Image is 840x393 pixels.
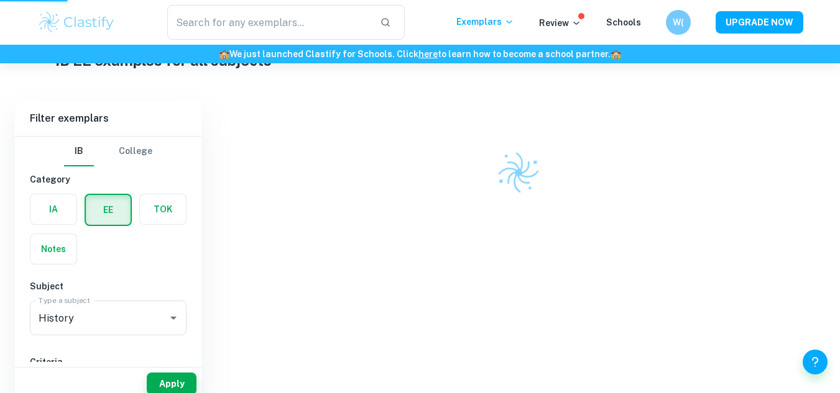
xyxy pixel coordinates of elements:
[15,101,201,136] h6: Filter exemplars
[30,173,187,186] h6: Category
[539,16,581,30] p: Review
[140,194,186,224] button: TOK
[492,147,544,199] img: Clastify logo
[30,194,76,224] button: IA
[39,295,90,305] label: Type a subject
[666,10,691,35] button: W(
[86,195,131,225] button: EE
[64,137,152,166] div: Filter type choice
[30,279,187,293] h6: Subject
[611,49,621,59] span: 🏫
[418,49,438,59] a: here
[30,355,187,369] h6: Criteria
[716,11,803,34] button: UPGRADE NOW
[165,309,182,327] button: Open
[30,234,76,264] button: Notes
[64,137,94,166] button: IB
[219,49,229,59] span: 🏫
[456,15,514,29] p: Exemplars
[119,137,152,166] button: College
[37,10,116,35] img: Clastify logo
[2,47,838,61] h6: We just launched Clastify for Schools. Click to learn how to become a school partner.
[803,350,828,374] button: Help and Feedback
[671,16,685,29] h6: W(
[606,17,641,27] a: Schools
[167,5,371,40] input: Search for any exemplars...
